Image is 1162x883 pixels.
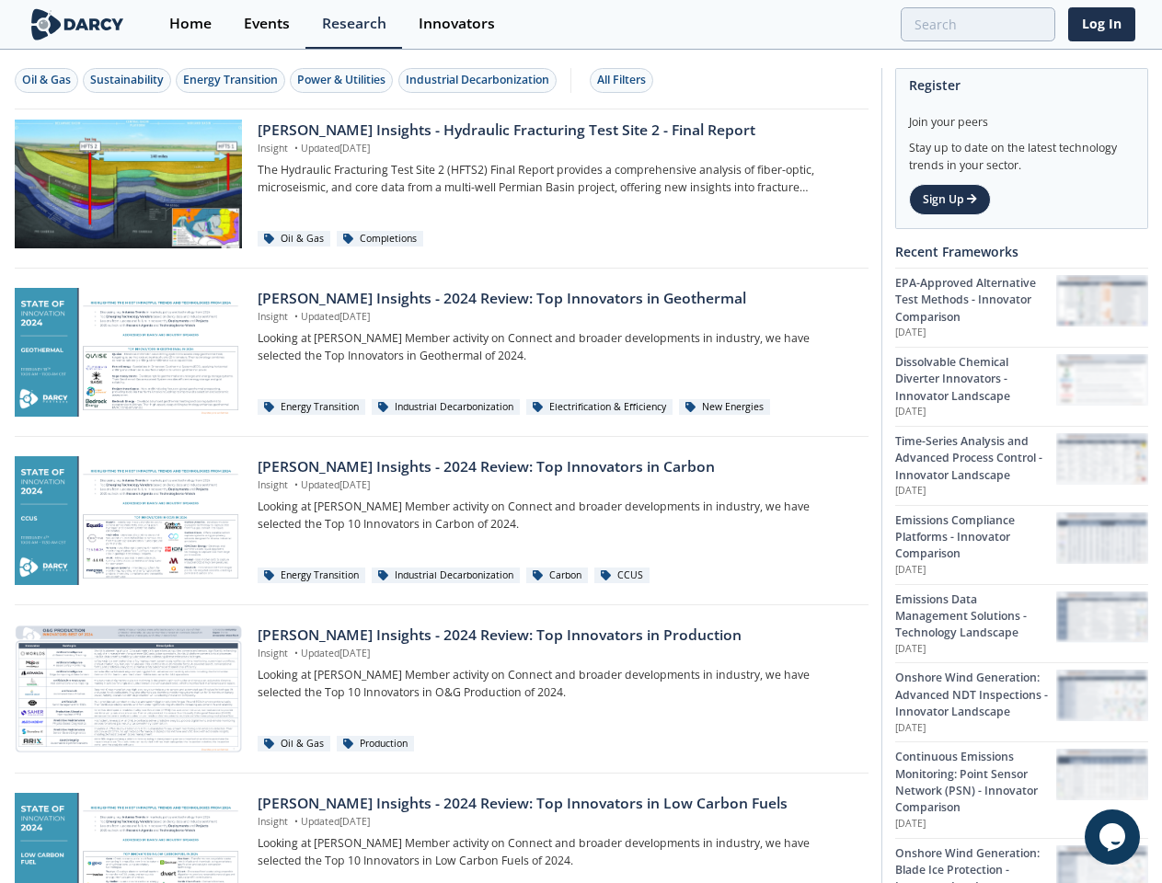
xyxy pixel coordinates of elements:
[258,647,855,661] p: Insight Updated [DATE]
[337,736,414,752] div: Production
[258,793,855,815] div: [PERSON_NAME] Insights - 2024 Review: Top Innovators in Low Carbon Fuels
[895,326,1056,340] p: [DATE]
[597,72,646,88] div: All Filters
[258,478,855,493] p: Insight Updated [DATE]
[176,68,285,93] button: Energy Transition
[290,68,393,93] button: Power & Utilities
[895,642,1056,657] p: [DATE]
[679,399,770,416] div: New Energies
[258,120,855,142] div: [PERSON_NAME] Insights - Hydraulic Fracturing Test Site 2 - Final Report
[15,625,869,753] a: Darcy Insights - 2024 Review: Top Innovators in Production preview [PERSON_NAME] Insights - 2024 ...
[291,815,301,828] span: •
[258,625,855,647] div: [PERSON_NAME] Insights - 2024 Review: Top Innovators in Production
[258,815,855,830] p: Insight Updated [DATE]
[895,749,1056,817] div: Continuous Emissions Monitoring: Point Sensor Network (PSN) - Innovator Comparison
[258,736,330,752] div: Oil & Gas
[169,17,212,31] div: Home
[406,72,549,88] div: Industrial Decarbonization
[372,568,520,584] div: Industrial Decarbonization
[258,399,365,416] div: Energy Transition
[297,72,385,88] div: Power & Utilities
[895,484,1056,499] p: [DATE]
[895,347,1148,426] a: Dissolvable Chemical Diverter Innovators - Innovator Landscape [DATE] Dissolvable Chemical Divert...
[15,288,869,417] a: Darcy Insights - 2024 Review: Top Innovators in Geothermal preview [PERSON_NAME] Insights - 2024 ...
[895,721,1056,736] p: [DATE]
[895,670,1056,720] div: Onshore Wind Generation: Advanced NDT Inspections - Innovator Landscape
[258,310,855,325] p: Insight Updated [DATE]
[258,667,855,701] p: Looking at [PERSON_NAME] Member activity on Connect and broader developments in industry, we have...
[258,330,855,364] p: Looking at [PERSON_NAME] Member activity on Connect and broader developments in industry, we have...
[594,568,650,584] div: CCUS
[895,505,1148,584] a: Emissions Compliance Platforms - Innovator Comparison [DATE] Emissions Compliance Platforms - Inn...
[15,456,869,585] a: Darcy Insights - 2024 Review: Top Innovators in Carbon preview [PERSON_NAME] Insights - 2024 Revi...
[895,741,1148,837] a: Continuous Emissions Monitoring: Point Sensor Network (PSN) - Innovator Comparison [DATE] Continu...
[183,72,278,88] div: Energy Transition
[895,662,1148,741] a: Onshore Wind Generation: Advanced NDT Inspections - Innovator Landscape [DATE] Onshore Wind Gener...
[895,563,1056,578] p: [DATE]
[895,426,1148,505] a: Time-Series Analysis and Advanced Process Control - Innovator Landscape [DATE] Time-Series Analys...
[909,69,1134,101] div: Register
[322,17,386,31] div: Research
[22,72,71,88] div: Oil & Gas
[909,184,991,215] a: Sign Up
[258,142,855,156] p: Insight Updated [DATE]
[419,17,495,31] div: Innovators
[895,433,1056,484] div: Time-Series Analysis and Advanced Process Control - Innovator Landscape
[895,405,1056,419] p: [DATE]
[258,835,855,869] p: Looking at [PERSON_NAME] Member activity on Connect and broader developments in industry, we have...
[895,512,1056,563] div: Emissions Compliance Platforms - Innovator Comparison
[15,68,78,93] button: Oil & Gas
[258,288,855,310] div: [PERSON_NAME] Insights - 2024 Review: Top Innovators in Geothermal
[895,354,1056,405] div: Dissolvable Chemical Diverter Innovators - Innovator Landscape
[909,131,1134,174] div: Stay up to date on the latest technology trends in your sector.
[895,591,1056,642] div: Emissions Data Management Solutions - Technology Landscape
[291,142,301,155] span: •
[526,568,588,584] div: Carbon
[337,231,423,247] div: Completions
[398,68,557,93] button: Industrial Decarbonization
[90,72,164,88] div: Sustainability
[895,817,1056,831] p: [DATE]
[909,101,1134,131] div: Join your peers
[372,399,520,416] div: Industrial Decarbonization
[258,499,855,533] p: Looking at [PERSON_NAME] Member activity on Connect and broader developments in industry, we have...
[895,275,1056,326] div: EPA-Approved Alternative Test Methods - Innovator Comparison
[590,68,653,93] button: All Filters
[291,478,301,491] span: •
[258,231,330,247] div: Oil & Gas
[901,7,1055,41] input: Advanced Search
[15,120,869,248] a: Darcy Insights - Hydraulic Fracturing Test Site 2 - Final Report preview [PERSON_NAME] Insights -...
[895,268,1148,347] a: EPA-Approved Alternative Test Methods - Innovator Comparison [DATE] EPA-Approved Alternative Test...
[895,584,1148,663] a: Emissions Data Management Solutions - Technology Landscape [DATE] Emissions Data Management Solut...
[895,235,1148,268] div: Recent Frameworks
[1085,809,1144,865] iframe: chat widget
[258,456,855,478] div: [PERSON_NAME] Insights - 2024 Review: Top Innovators in Carbon
[244,17,290,31] div: Events
[526,399,673,416] div: Electrification & Efficiency
[258,162,855,196] p: The Hydraulic Fracturing Test Site 2 (HFTS2) Final Report provides a comprehensive analysis of fi...
[28,8,128,40] img: logo-wide.svg
[1068,7,1135,41] a: Log In
[291,647,301,659] span: •
[291,310,301,323] span: •
[258,568,365,584] div: Energy Transition
[83,68,171,93] button: Sustainability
